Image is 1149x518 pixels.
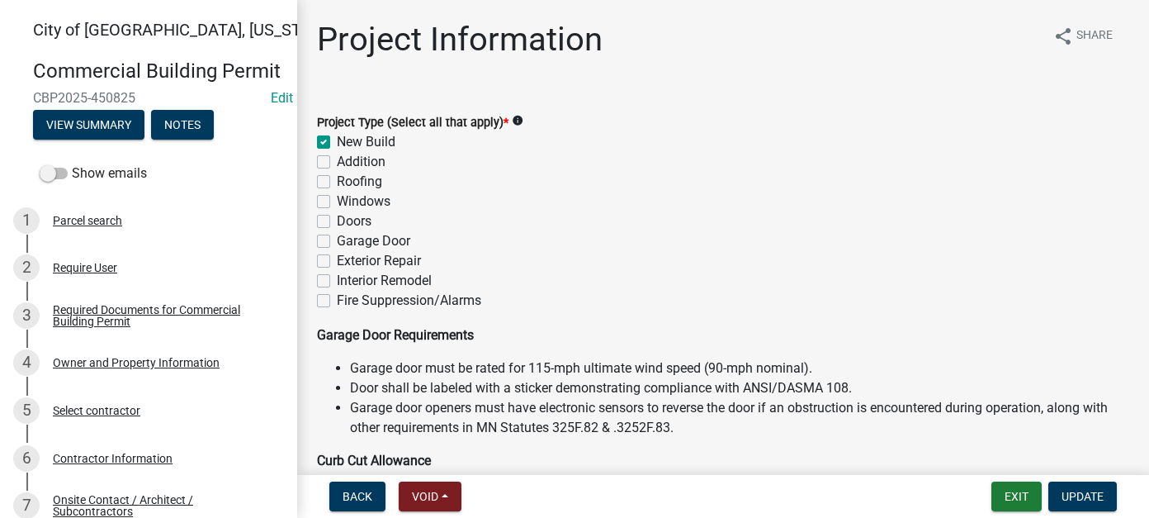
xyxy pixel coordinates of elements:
[337,291,481,311] label: Fire Suppression/Alarms
[350,398,1129,438] li: Garage door openers must have electronic sensors to reverse the door if an obstruction is encount...
[1040,20,1126,52] button: shareShare
[53,405,140,416] div: Select contractor
[350,378,1129,398] li: Door shall be labeled with a sticker demonstrating compliance with ANSI/DASMA 108.
[33,20,333,40] span: City of [GEOGRAPHIC_DATA], [US_STATE]
[337,192,390,211] label: Windows
[412,490,438,503] span: Void
[1076,26,1113,46] span: Share
[317,327,474,343] strong: Garage Door Requirements
[271,90,293,106] wm-modal-confirm: Edit Application Number
[13,349,40,376] div: 4
[13,397,40,424] div: 5
[33,59,284,83] h4: Commercial Building Permit
[33,90,264,106] span: CBP2025-450825
[329,482,385,511] button: Back
[33,119,144,132] wm-modal-confirm: Summary
[53,494,271,517] div: Onsite Contact / Architect / Subcontractors
[991,482,1042,511] button: Exit
[512,115,523,126] i: info
[337,271,432,291] label: Interior Remodel
[13,207,40,234] div: 1
[1053,26,1073,46] i: share
[53,357,220,368] div: Owner and Property Information
[337,152,385,172] label: Addition
[399,482,461,511] button: Void
[53,262,117,273] div: Require User
[1062,490,1104,503] span: Update
[337,132,395,152] label: New Build
[343,490,372,503] span: Back
[337,251,421,271] label: Exterior Repair
[13,302,40,329] div: 3
[40,164,147,183] label: Show emails
[53,453,173,464] div: Contractor Information
[151,110,214,140] button: Notes
[53,215,122,226] div: Parcel search
[1048,482,1117,511] button: Update
[33,110,144,140] button: View Summary
[271,90,293,106] a: Edit
[337,172,382,192] label: Roofing
[337,231,410,251] label: Garage Door
[317,117,508,129] label: Project Type (Select all that apply)
[337,211,371,231] label: Doors
[13,445,40,472] div: 6
[350,359,1129,378] li: Garage door must be rated for 115-mph ultimate wind speed (90-mph nominal).
[151,119,214,132] wm-modal-confirm: Notes
[53,304,271,327] div: Required Documents for Commercial Building Permit
[317,20,603,59] h1: Project Information
[13,254,40,281] div: 2
[317,453,431,468] strong: Curb Cut Allowance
